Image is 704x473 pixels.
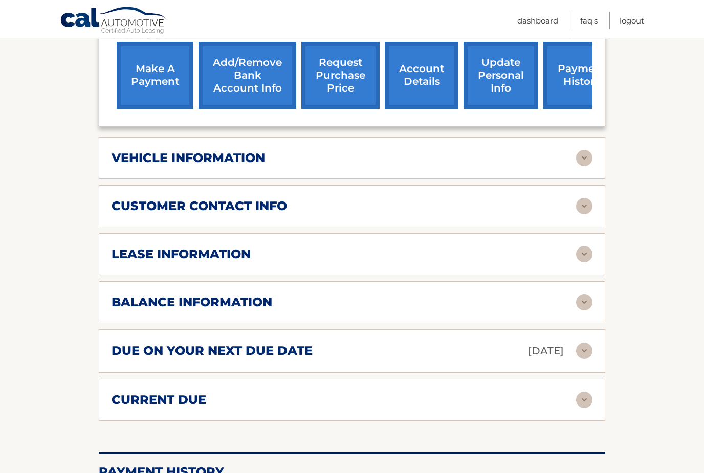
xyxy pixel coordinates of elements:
h2: customer contact info [112,199,287,214]
a: Add/Remove bank account info [199,42,296,109]
a: Dashboard [517,12,558,29]
a: Logout [620,12,644,29]
h2: balance information [112,295,272,310]
h2: due on your next due date [112,344,313,359]
img: accordion-rest.svg [576,150,592,167]
a: Cal Automotive [60,7,167,36]
a: FAQ's [580,12,598,29]
img: accordion-rest.svg [576,343,592,359]
h2: current due [112,393,206,408]
img: accordion-rest.svg [576,295,592,311]
a: request purchase price [301,42,380,109]
p: [DATE] [528,343,564,361]
img: accordion-rest.svg [576,198,592,215]
img: accordion-rest.svg [576,392,592,409]
h2: vehicle information [112,151,265,166]
img: accordion-rest.svg [576,246,592,263]
a: update personal info [464,42,538,109]
a: make a payment [117,42,193,109]
h2: lease information [112,247,251,262]
a: payment history [543,42,620,109]
a: account details [385,42,458,109]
